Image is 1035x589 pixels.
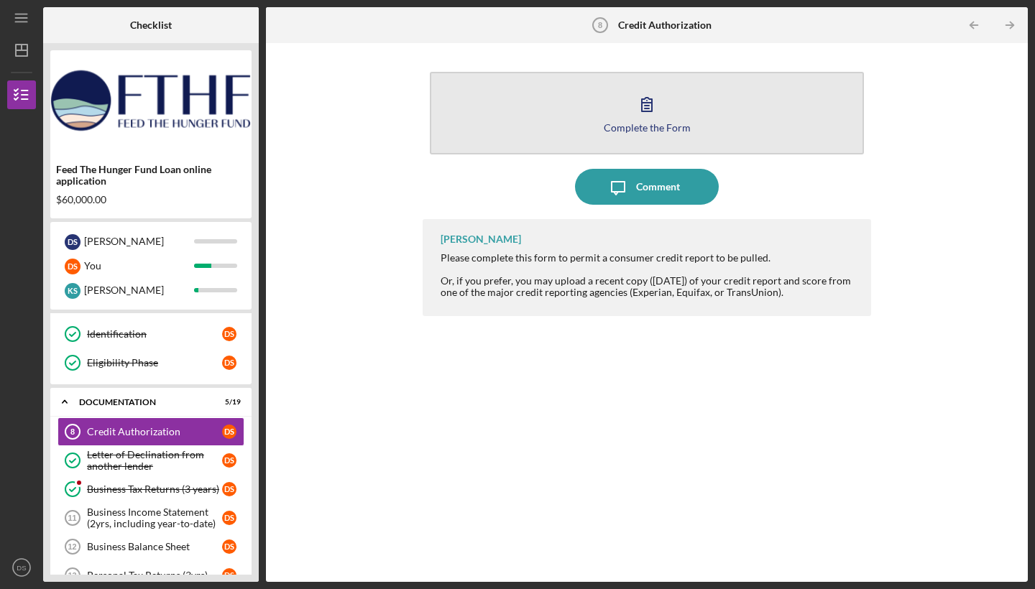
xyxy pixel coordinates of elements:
a: 12Business Balance SheetDS [57,532,244,561]
div: D S [222,539,236,554]
a: 11Business Income Statement (2yrs, including year-to-date)DS [57,504,244,532]
button: Comment [575,169,719,205]
tspan: 8 [70,427,75,436]
div: Documentation [79,398,205,407]
div: D S [222,356,236,370]
tspan: 13 [68,571,76,580]
div: D S [65,259,80,274]
div: K S [65,283,80,299]
div: Please complete this form to permit a consumer credit report to be pulled. [441,252,857,264]
a: 8Credit AuthorizationDS [57,417,244,446]
div: D S [222,425,236,439]
div: D S [222,327,236,341]
button: DS [7,553,36,582]
button: Complete the Form [430,72,864,154]
img: Product logo [50,57,252,144]
tspan: 12 [68,542,76,551]
div: $60,000.00 [56,194,246,205]
div: D S [222,482,236,496]
div: D S [65,234,80,250]
a: Eligibility PhaseDS [57,348,244,377]
div: 5 / 19 [215,398,241,407]
tspan: 11 [68,514,76,522]
a: IdentificationDS [57,320,244,348]
div: Business Tax Returns (3 years) [87,483,222,495]
div: Letter of Declination from another lender [87,449,222,472]
div: Or, if you prefer, you may upload a recent copy ([DATE]) of your credit report and score from one... [441,275,857,298]
text: DS [17,564,26,572]
div: Identification [87,328,222,340]
b: Checklist [130,19,172,31]
div: D S [222,453,236,468]
div: Credit Authorization [87,426,222,437]
div: Eligibility Phase [87,357,222,368]
div: Business Balance Sheet [87,541,222,552]
a: Letter of Declination from another lenderDS [57,446,244,475]
div: Complete the Form [604,122,691,133]
div: D S [222,568,236,583]
div: You [84,254,194,278]
div: Comment [636,169,680,205]
div: Business Income Statement (2yrs, including year-to-date) [87,506,222,529]
div: D S [222,511,236,525]
div: Feed The Hunger Fund Loan online application [56,164,246,187]
div: Personal Tax Returns (3yrs) [87,570,222,581]
b: Credit Authorization [618,19,712,31]
div: [PERSON_NAME] [441,233,521,245]
div: [PERSON_NAME] [84,229,194,254]
tspan: 8 [598,21,602,29]
div: [PERSON_NAME] [84,278,194,302]
a: Business Tax Returns (3 years)DS [57,475,244,504]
